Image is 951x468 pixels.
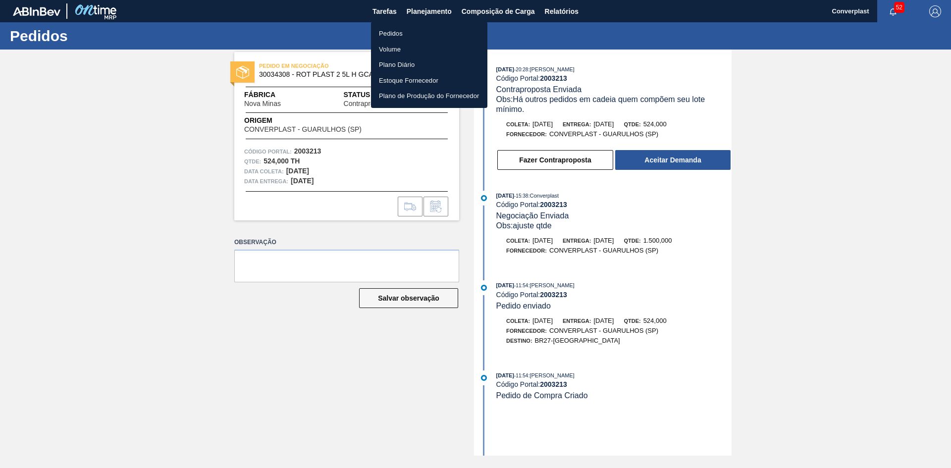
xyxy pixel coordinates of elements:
[371,26,487,42] a: Pedidos
[371,73,487,89] a: Estoque Fornecedor
[371,88,487,104] a: Plano de Produção do Fornecedor
[371,57,487,73] a: Plano Diário
[371,42,487,57] a: Volume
